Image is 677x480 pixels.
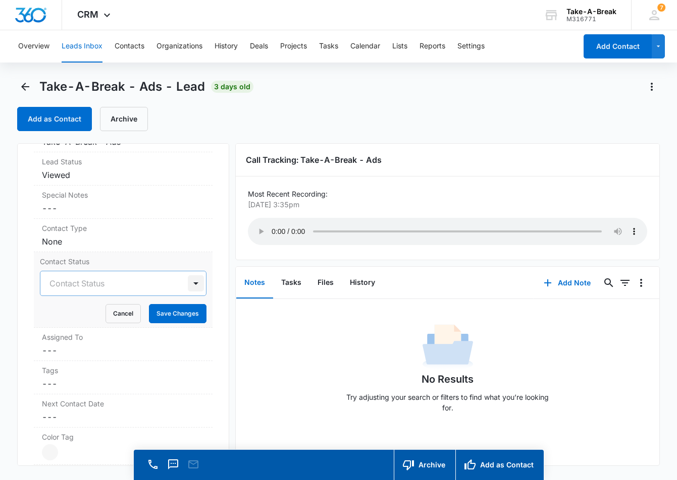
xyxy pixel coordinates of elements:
button: Deals [250,30,268,63]
dt: Lead Status [42,156,205,167]
audio: Your browser does not support the audio tag. [248,218,647,245]
a: Call [146,463,160,472]
button: Back [17,79,33,95]
div: Special Notes--- [34,186,213,219]
button: History [215,30,238,63]
button: Archive [100,107,148,131]
label: Color Tag [42,432,205,442]
div: Lead StatusViewed [34,152,213,186]
button: Notes [236,267,273,298]
div: Tags--- [34,361,213,394]
label: Special Notes [42,190,205,200]
button: Organizations [157,30,202,63]
button: Add Contact [584,34,652,58]
button: Search... [601,275,617,291]
dd: Viewed [42,169,205,181]
button: Add Note [534,271,601,295]
a: Text [166,463,180,472]
label: Contact Status [40,256,207,267]
dd: None [42,235,205,248]
button: Leads Inbox [62,30,102,63]
button: Lists [392,30,407,63]
p: Try adjusting your search or filters to find what you’re looking for. [342,392,554,413]
label: Tags [42,365,205,376]
button: Archive [394,450,455,480]
p: Most Recent Recording: [248,189,647,199]
button: Overview [18,30,49,63]
h1: No Results [422,372,474,387]
button: Projects [280,30,307,63]
button: Overflow Menu [633,275,649,291]
label: Contact Type [42,223,205,233]
div: notifications count [657,4,665,12]
span: Take-A-Break - Ads - Lead [39,79,205,94]
div: Color Tag [34,428,213,465]
span: CRM [77,9,98,20]
button: Contacts [115,30,144,63]
div: Contact TypeNone [34,219,213,252]
div: account id [566,16,616,23]
h3: Call Tracking: Take-A-Break - Ads [246,154,649,166]
button: Add as Contact [17,107,92,131]
div: Assigned To--- [34,328,213,361]
button: Reports [420,30,445,63]
button: Save Changes [149,304,206,323]
button: Tasks [273,267,309,298]
button: Settings [457,30,485,63]
dd: --- [42,202,205,214]
button: Add as Contact [455,450,544,480]
button: Calendar [350,30,380,63]
p: [DATE] 3:35pm [248,199,641,210]
dd: --- [42,378,205,390]
label: Assigned To [42,332,205,342]
div: account name [566,8,616,16]
button: Filters [617,275,633,291]
button: Cancel [106,304,141,323]
label: Next Contact Date [42,398,205,409]
div: Next Contact Date--- [34,394,213,428]
button: History [342,267,383,298]
button: Actions [644,79,660,95]
img: No Data [423,321,473,372]
dd: --- [42,411,205,423]
dd: --- [42,344,205,356]
span: 3 days old [211,81,253,93]
button: Tasks [319,30,338,63]
span: 7 [657,4,665,12]
button: Call [146,457,160,471]
button: Text [166,457,180,471]
button: Files [309,267,342,298]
